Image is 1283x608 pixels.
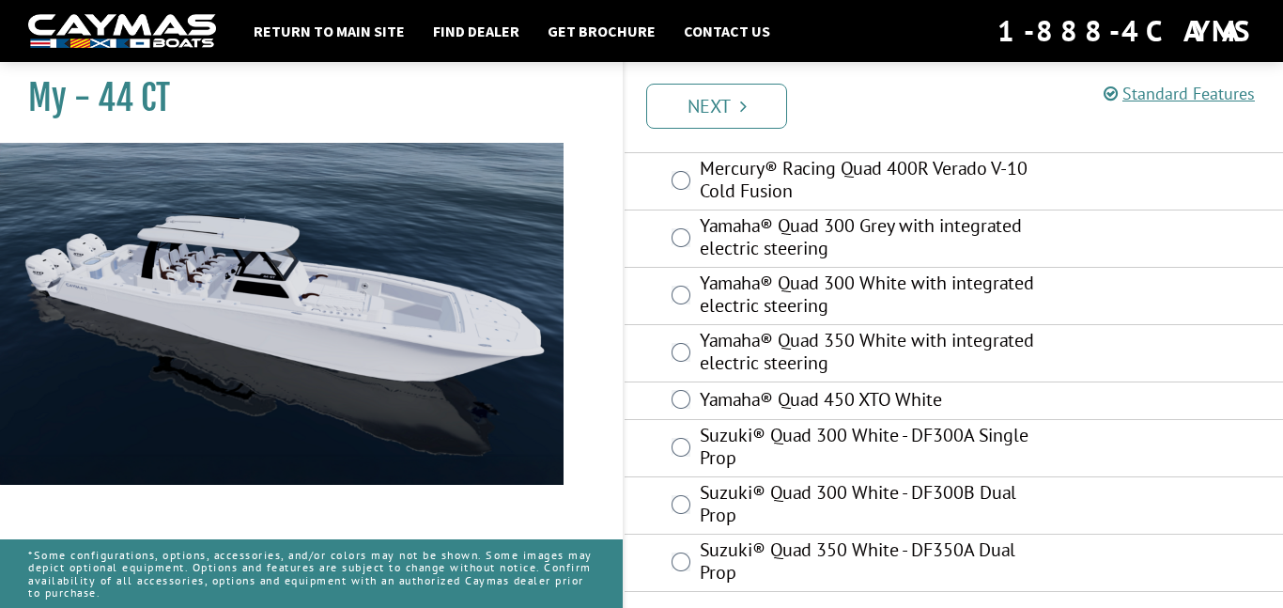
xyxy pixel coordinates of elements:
a: Standard Features [1104,83,1255,104]
a: Return to main site [244,19,414,43]
a: Find Dealer [424,19,529,43]
label: Suzuki® Quad 350 White - DF350A Dual Prop [700,538,1050,588]
p: *Some configurations, options, accessories, and/or colors may not be shown. Some images may depic... [28,539,595,608]
label: Yamaha® Quad 450 XTO White [700,388,1050,415]
a: Contact Us [674,19,780,43]
img: white-logo-c9c8dbefe5ff5ceceb0f0178aa75bf4bb51f6bca0971e226c86eb53dfe498488.png [28,14,216,49]
a: Get Brochure [538,19,665,43]
label: Mercury® Racing Quad 400R Verado V-10 Cold Fusion [700,157,1050,207]
label: Yamaha® Quad 300 White with integrated electric steering [700,272,1050,321]
label: Suzuki® Quad 300 White - DF300B Dual Prop [700,481,1050,531]
label: Suzuki® Quad 300 White - DF300A Single Prop [700,424,1050,474]
a: Next [646,84,787,129]
label: Yamaha® Quad 300 Grey with integrated electric steering [700,214,1050,264]
h1: My - 44 CT [28,77,576,119]
div: 1-888-4CAYMAS [997,10,1255,52]
ul: Pagination [641,81,1283,129]
label: Yamaha® Quad 350 White with integrated electric steering [700,329,1050,379]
